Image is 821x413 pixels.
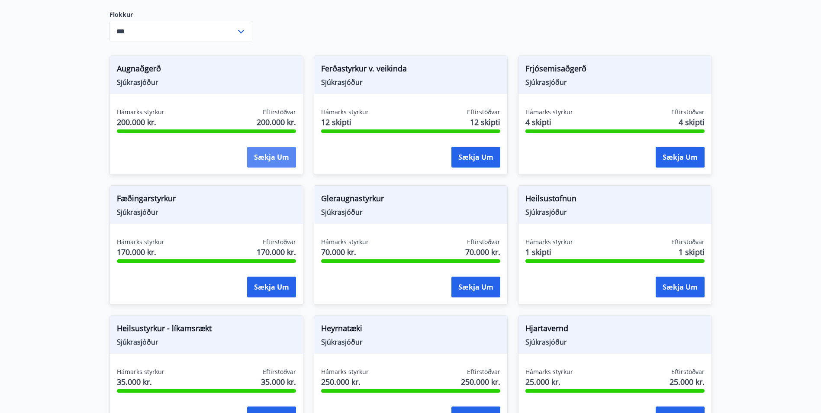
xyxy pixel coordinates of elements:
button: Sækja um [247,147,296,168]
span: Ferðastyrkur v. veikinda [321,63,500,77]
span: Heilsustofnun [525,193,705,207]
span: Hámarks styrkur [525,238,573,246]
button: Sækja um [247,277,296,297]
span: Sjúkrasjóður [525,207,705,217]
span: 35.000 kr. [117,376,164,387]
span: Hámarks styrkur [117,238,164,246]
span: Hámarks styrkur [117,108,164,116]
button: Sækja um [656,147,705,168]
span: Eftirstöðvar [671,108,705,116]
span: Fæðingarstyrkur [117,193,296,207]
span: Hámarks styrkur [525,368,573,376]
span: Eftirstöðvar [263,238,296,246]
span: Frjósemisaðgerð [525,63,705,77]
span: Sjúkrasjóður [321,77,500,87]
span: Hjartavernd [525,323,705,337]
span: Eftirstöðvar [263,368,296,376]
span: Sjúkrasjóður [321,207,500,217]
span: 1 skipti [525,246,573,258]
span: 1 skipti [679,246,705,258]
span: 4 skipti [679,116,705,128]
span: Heyrnatæki [321,323,500,337]
label: Flokkur [109,10,252,19]
span: 12 skipti [470,116,500,128]
span: Eftirstöðvar [671,238,705,246]
span: 170.000 kr. [117,246,164,258]
span: Hámarks styrkur [321,108,369,116]
span: Sjúkrasjóður [117,207,296,217]
span: Hámarks styrkur [321,238,369,246]
span: 35.000 kr. [261,376,296,387]
span: 25.000 kr. [670,376,705,387]
span: Hámarks styrkur [525,108,573,116]
span: Eftirstöðvar [263,108,296,116]
button: Sækja um [451,277,500,297]
span: Hámarks styrkur [321,368,369,376]
span: Eftirstöðvar [467,238,500,246]
span: 250.000 kr. [461,376,500,387]
span: Eftirstöðvar [671,368,705,376]
span: Sjúkrasjóður [117,337,296,347]
button: Sækja um [451,147,500,168]
span: Augnaðgerð [117,63,296,77]
span: Sjúkrasjóður [117,77,296,87]
span: Sjúkrasjóður [525,77,705,87]
span: 250.000 kr. [321,376,369,387]
span: Heilsustyrkur - líkamsrækt [117,323,296,337]
span: 70.000 kr. [321,246,369,258]
span: Sjúkrasjóður [321,337,500,347]
span: Gleraugnastyrkur [321,193,500,207]
span: 170.000 kr. [257,246,296,258]
button: Sækja um [656,277,705,297]
span: 200.000 kr. [257,116,296,128]
span: 4 skipti [525,116,573,128]
span: 12 skipti [321,116,369,128]
span: 200.000 kr. [117,116,164,128]
span: Hámarks styrkur [117,368,164,376]
span: Sjúkrasjóður [525,337,705,347]
span: 70.000 kr. [465,246,500,258]
span: 25.000 kr. [525,376,573,387]
span: Eftirstöðvar [467,368,500,376]
span: Eftirstöðvar [467,108,500,116]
